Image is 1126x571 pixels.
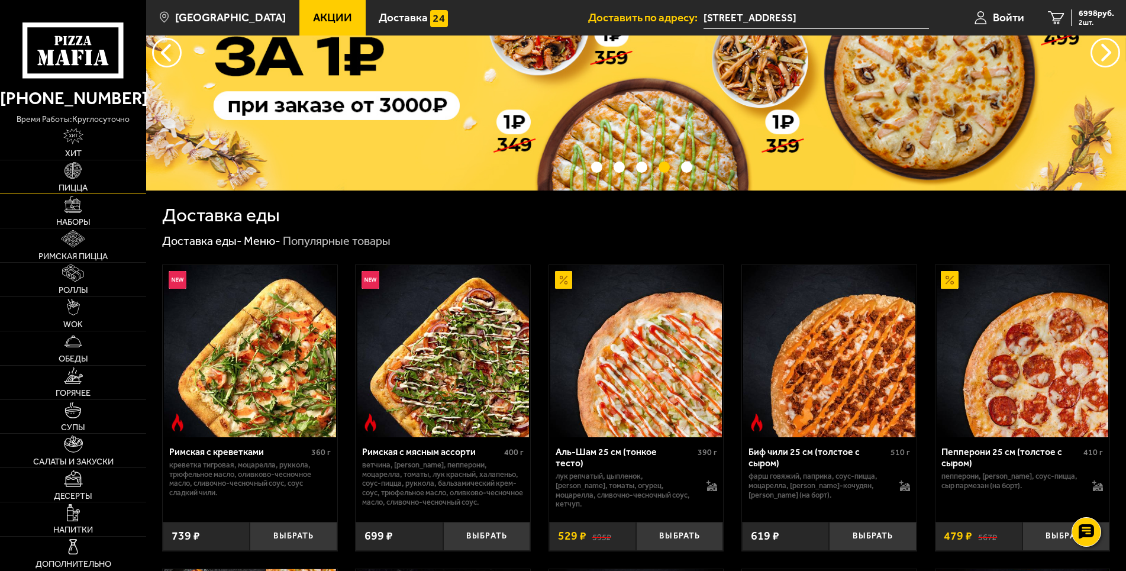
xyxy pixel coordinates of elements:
[163,265,337,437] a: НовинкаОстрое блюдоРимская с креветками
[944,530,972,542] span: 479 ₽
[751,530,779,542] span: 619 ₽
[169,460,331,498] p: креветка тигровая, моцарелла, руккола, трюфельное масло, оливково-чесночное масло, сливочно-чесно...
[443,522,530,551] button: Выбрать
[59,183,88,192] span: Пицца
[941,446,1080,469] div: Пепперони 25 см (толстое с сыром)
[362,460,524,507] p: ветчина, [PERSON_NAME], пепперони, моцарелла, томаты, лук красный, халапеньо, соус-пицца, руккола...
[169,414,186,431] img: Острое блюдо
[162,234,242,248] a: Доставка еды-
[364,530,393,542] span: 699 ₽
[550,265,722,437] img: Аль-Шам 25 см (тонкое тесто)
[164,265,335,437] img: Римская с креветками
[941,271,959,289] img: Акционный
[38,252,108,260] span: Римская пицца
[362,271,379,289] img: Новинка
[244,234,280,248] a: Меню-
[250,522,337,551] button: Выбрать
[748,446,888,469] div: Биф чили 25 см (толстое с сыром)
[935,265,1110,437] a: АкционныйПепперони 25 см (толстое с сыром)
[169,446,308,457] div: Римская с креветками
[33,457,114,466] span: Салаты и закуски
[592,530,611,542] s: 595 ₽
[504,447,524,457] span: 400 г
[53,525,93,534] span: Напитки
[1083,447,1103,457] span: 410 г
[56,389,91,397] span: Горячее
[748,472,888,500] p: фарш говяжий, паприка, соус-пицца, моцарелла, [PERSON_NAME]-кочудян, [PERSON_NAME] (на борт).
[698,447,717,457] span: 390 г
[65,149,82,157] span: Хит
[556,472,695,509] p: лук репчатый, цыпленок, [PERSON_NAME], томаты, огурец, моцарелла, сливочно-чесночный соус, кетчуп.
[63,320,83,328] span: WOK
[362,446,501,457] div: Римская с мясным ассорти
[356,265,530,437] a: НовинкаОстрое блюдоРимская с мясным ассорти
[1090,38,1120,67] button: предыдущий
[59,354,88,363] span: Обеды
[59,286,88,294] span: Роллы
[941,472,1080,491] p: пепперони, [PERSON_NAME], соус-пицца, сыр пармезан (на борт).
[704,7,929,29] input: Ваш адрес доставки
[311,447,331,457] span: 360 г
[1079,9,1114,18] span: 6998 руб.
[172,530,200,542] span: 739 ₽
[169,271,186,289] img: Новинка
[588,12,704,23] span: Доставить по адресу:
[659,162,670,173] button: точки переключения
[978,530,997,542] s: 567 ₽
[993,12,1024,23] span: Войти
[748,414,766,431] img: Острое блюдо
[742,265,917,437] a: Острое блюдоБиф чили 25 см (толстое с сыром)
[556,446,695,469] div: Аль-Шам 25 см (тонкое тесто)
[591,162,602,173] button: точки переключения
[362,414,379,431] img: Острое блюдо
[743,265,915,437] img: Биф чили 25 см (толстое с сыром)
[636,522,723,551] button: Выбрать
[549,265,724,437] a: АкционныйАль-Шам 25 см (тонкое тесто)
[430,10,448,28] img: 15daf4d41897b9f0e9f617042186c801.svg
[36,560,111,568] span: Дополнительно
[61,423,85,431] span: Супы
[283,234,391,249] div: Популярные товары
[56,218,91,226] span: Наборы
[891,447,910,457] span: 510 г
[1022,522,1109,551] button: Выбрать
[937,265,1108,437] img: Пепперони 25 см (толстое с сыром)
[175,12,286,23] span: [GEOGRAPHIC_DATA]
[379,12,428,23] span: Доставка
[636,162,647,173] button: точки переключения
[162,206,280,225] h1: Доставка еды
[614,162,625,173] button: точки переключения
[558,530,586,542] span: 529 ₽
[681,162,692,173] button: точки переключения
[54,492,92,500] span: Десерты
[357,265,529,437] img: Римская с мясным ассорти
[313,12,352,23] span: Акции
[152,38,182,67] button: следующий
[1079,19,1114,26] span: 2 шт.
[829,522,916,551] button: Выбрать
[555,271,573,289] img: Акционный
